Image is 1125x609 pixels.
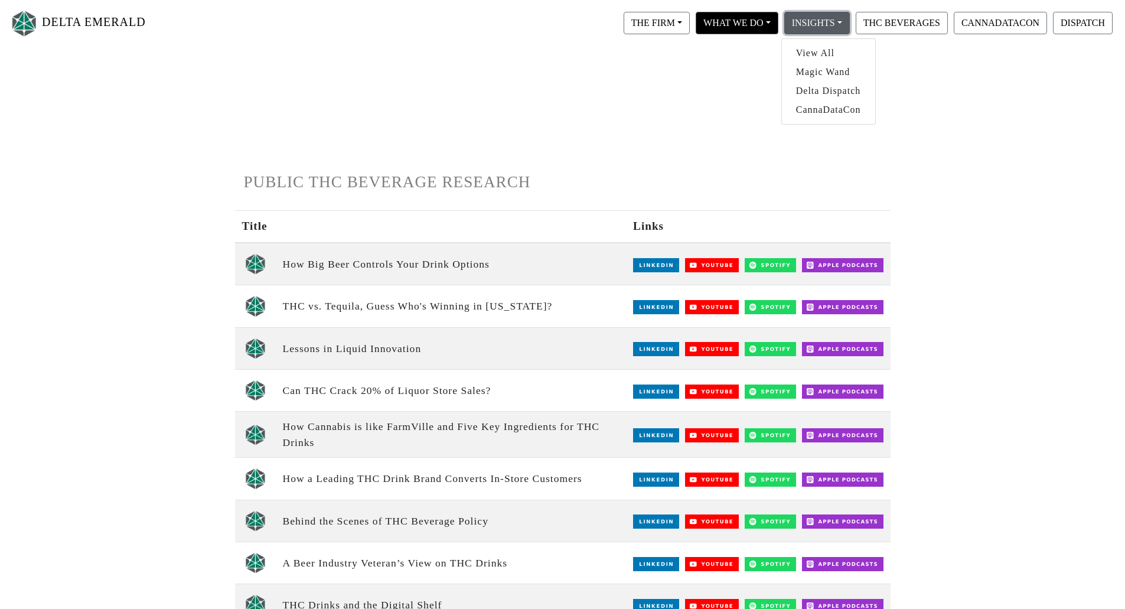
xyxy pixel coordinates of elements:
button: THE FIRM [624,12,690,34]
img: LinkedIn [633,258,679,272]
a: DISPATCH [1050,17,1116,27]
img: unscripted logo [245,338,266,359]
img: Apple Podcasts [802,473,883,487]
img: YouTube [685,385,739,399]
td: How Big Beer Controls Your Drink Options [276,243,627,285]
img: Apple Podcasts [802,557,883,571]
img: YouTube [685,342,739,356]
td: How a Leading THC Drink Brand Converts In-Store Customers [276,458,627,500]
img: Apple Podcasts [802,514,883,529]
div: THE FIRM [781,38,876,125]
img: YouTube [685,258,739,272]
a: CANNADATACON [951,17,1050,27]
th: Links [626,211,890,243]
img: unscripted logo [245,510,266,532]
img: LinkedIn [633,473,679,487]
img: Spotify [745,258,796,272]
th: Title [235,211,276,243]
img: YouTube [685,557,739,571]
img: Spotify [745,385,796,399]
img: unscripted logo [245,468,266,489]
td: Behind the Scenes of THC Beverage Policy [276,500,627,542]
img: Logo [9,8,39,39]
img: unscripted logo [245,380,266,401]
img: Apple Podcasts [802,385,883,399]
a: THC BEVERAGES [853,17,951,27]
img: Apple Podcasts [802,342,883,356]
td: A Beer Industry Veteran’s View on THC Drinks [276,542,627,584]
img: Spotify [745,300,796,314]
button: INSIGHTS [784,12,850,34]
img: unscripted logo [245,253,266,275]
button: THC BEVERAGES [856,12,948,34]
a: View All [782,44,875,63]
img: YouTube [685,514,739,529]
img: LinkedIn [633,300,679,314]
img: Spotify [745,473,796,487]
td: Lessons in Liquid Innovation [276,327,627,369]
img: YouTube [685,428,739,442]
img: Spotify [745,428,796,442]
img: unscripted logo [245,552,266,574]
td: How Cannabis is like FarmVille and Five Key Ingredients for THC Drinks [276,412,627,458]
img: Spotify [745,514,796,529]
img: YouTube [685,473,739,487]
td: Can THC Crack 20% of Liquor Store Sales? [276,370,627,412]
img: YouTube [685,300,739,314]
img: Apple Podcasts [802,258,883,272]
img: unscripted logo [245,424,266,445]
button: DISPATCH [1053,12,1113,34]
img: Apple Podcasts [802,428,883,442]
button: WHAT WE DO [696,12,778,34]
img: Spotify [745,557,796,571]
td: THC vs. Tequila, Guess Who's Winning in [US_STATE]? [276,285,627,327]
a: Magic Wand [782,63,875,82]
a: Delta Dispatch [782,82,875,100]
img: LinkedIn [633,557,679,571]
img: Apple Podcasts [802,300,883,314]
img: LinkedIn [633,514,679,529]
a: CannaDataCon [782,100,875,119]
button: CANNADATACON [954,12,1047,34]
img: Spotify [745,342,796,356]
img: LinkedIn [633,342,679,356]
img: unscripted logo [245,295,266,317]
img: LinkedIn [633,385,679,399]
img: LinkedIn [633,428,679,442]
h1: PUBLIC THC BEVERAGE RESEARCH [244,172,882,192]
a: DELTA EMERALD [9,5,146,42]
